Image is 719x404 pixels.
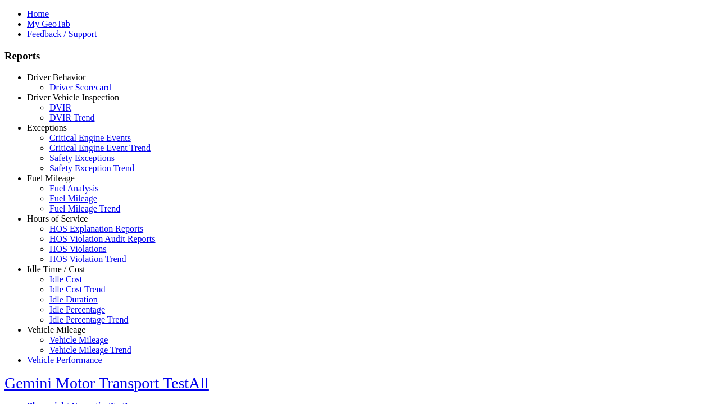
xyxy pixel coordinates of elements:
[49,183,99,193] a: Fuel Analysis
[49,143,151,153] a: Critical Engine Event Trend
[49,295,98,304] a: Idle Duration
[27,72,85,82] a: Driver Behavior
[49,234,156,244] a: HOS Violation Audit Reports
[49,224,143,233] a: HOS Explanation Reports
[4,50,715,62] h3: Reports
[49,133,131,143] a: Critical Engine Events
[49,244,106,254] a: HOS Violations
[49,315,128,324] a: Idle Percentage Trend
[49,113,94,122] a: DVIR Trend
[49,274,82,284] a: Idle Cost
[49,194,97,203] a: Fuel Mileage
[27,173,75,183] a: Fuel Mileage
[27,325,85,334] a: Vehicle Mileage
[49,103,71,112] a: DVIR
[49,335,108,345] a: Vehicle Mileage
[27,93,119,102] a: Driver Vehicle Inspection
[27,19,70,29] a: My GeoTab
[49,82,111,92] a: Driver Scorecard
[4,374,209,392] a: Gemini Motor Transport TestAll
[49,254,126,264] a: HOS Violation Trend
[49,163,134,173] a: Safety Exception Trend
[49,345,131,355] a: Vehicle Mileage Trend
[49,153,115,163] a: Safety Exceptions
[27,214,88,223] a: Hours of Service
[27,9,49,19] a: Home
[49,284,106,294] a: Idle Cost Trend
[49,305,105,314] a: Idle Percentage
[27,264,85,274] a: Idle Time / Cost
[27,29,97,39] a: Feedback / Support
[27,123,67,132] a: Exceptions
[49,204,120,213] a: Fuel Mileage Trend
[27,355,102,365] a: Vehicle Performance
